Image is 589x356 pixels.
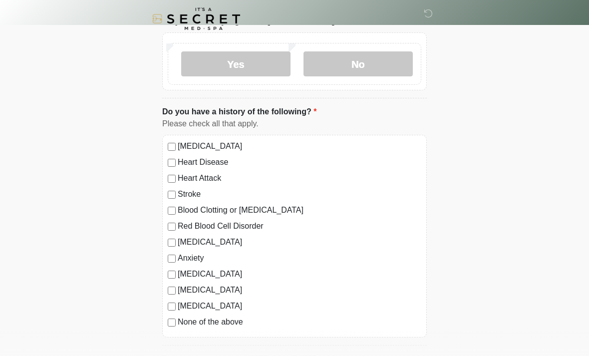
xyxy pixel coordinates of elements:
[178,220,421,232] label: Red Blood Cell Disorder
[162,106,316,118] label: Do you have a history of the following?
[168,143,176,151] input: [MEDICAL_DATA]
[178,316,421,328] label: None of the above
[178,284,421,296] label: [MEDICAL_DATA]
[168,319,176,327] input: None of the above
[178,236,421,248] label: [MEDICAL_DATA]
[168,239,176,247] input: [MEDICAL_DATA]
[303,51,413,76] label: No
[168,255,176,263] input: Anxiety
[168,159,176,167] input: Heart Disease
[168,175,176,183] input: Heart Attack
[181,51,291,76] label: Yes
[162,118,427,130] div: Please check all that apply.
[178,140,421,152] label: [MEDICAL_DATA]
[178,172,421,184] label: Heart Attack
[178,156,421,168] label: Heart Disease
[168,207,176,215] input: Blood Clotting or [MEDICAL_DATA]
[152,7,240,30] img: It's A Secret Med Spa Logo
[178,252,421,264] label: Anxiety
[168,287,176,295] input: [MEDICAL_DATA]
[168,191,176,199] input: Stroke
[168,303,176,311] input: [MEDICAL_DATA]
[168,223,176,231] input: Red Blood Cell Disorder
[178,268,421,280] label: [MEDICAL_DATA]
[178,204,421,216] label: Blood Clotting or [MEDICAL_DATA]
[168,271,176,279] input: [MEDICAL_DATA]
[178,300,421,312] label: [MEDICAL_DATA]
[178,188,421,200] label: Stroke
